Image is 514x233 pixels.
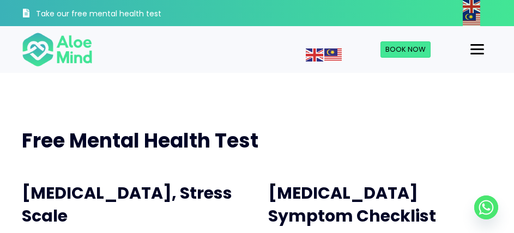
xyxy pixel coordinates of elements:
[306,48,323,62] img: en
[466,40,488,59] button: Menu
[268,181,436,228] span: [MEDICAL_DATA] Symptom Checklist
[306,49,324,60] a: English
[474,195,498,219] a: Whatsapp
[324,49,343,60] a: Malay
[22,127,258,155] span: Free Mental Health Test
[463,1,481,11] a: English
[385,44,426,54] span: Book Now
[36,9,165,20] h3: Take our free mental health test
[22,181,232,228] span: [MEDICAL_DATA], Stress Scale
[22,32,93,68] img: Aloe mind Logo
[324,48,342,62] img: ms
[22,3,165,26] a: Take our free mental health test
[463,14,481,24] a: Malay
[380,41,431,58] a: Book Now
[463,13,480,26] img: ms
